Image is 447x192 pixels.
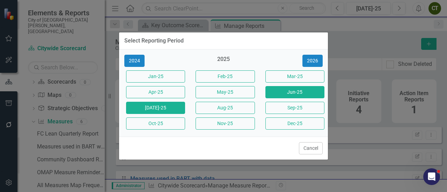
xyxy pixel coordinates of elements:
button: Dec-25 [265,117,324,130]
button: Feb-25 [196,70,255,83]
button: Nov-25 [196,117,255,130]
button: Sep-25 [265,102,324,114]
button: 2024 [124,55,145,67]
button: May-25 [196,86,255,98]
iframe: Intercom live chat [423,168,440,185]
button: 2026 [302,55,323,67]
button: [DATE]-25 [126,102,185,114]
button: Jun-25 [265,86,324,98]
div: 2025 [194,55,253,67]
button: Jan-25 [126,70,185,83]
button: Cancel [299,142,323,154]
div: Select Reporting Period [124,38,184,44]
button: Mar-25 [265,70,324,83]
button: Apr-25 [126,86,185,98]
button: Oct-25 [126,117,185,130]
button: Aug-25 [196,102,255,114]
